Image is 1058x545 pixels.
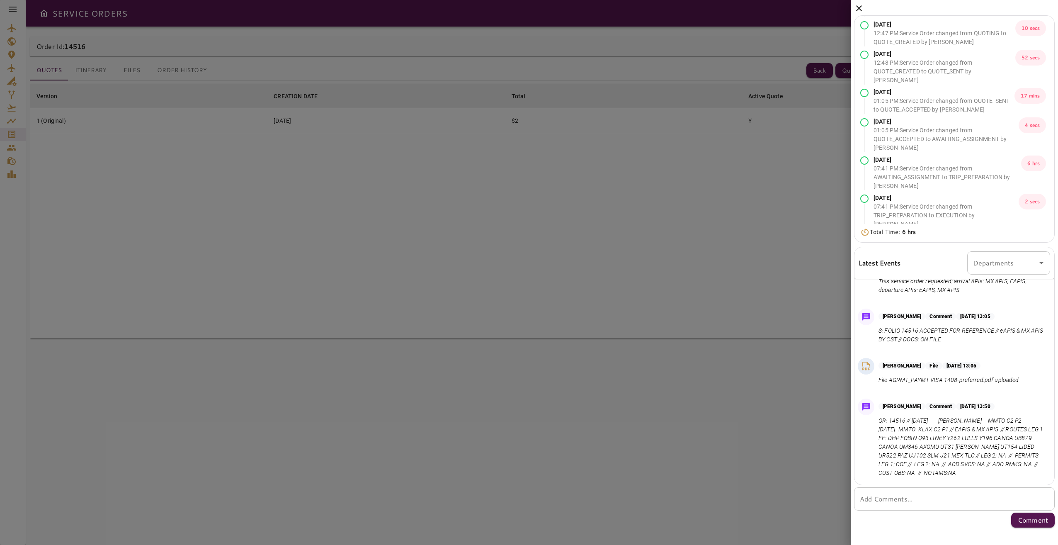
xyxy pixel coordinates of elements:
[1021,156,1046,171] p: 6 hrs
[878,416,1047,477] p: QR: 14516 // [DATE] [PERSON_NAME] MMTO C2 P2 [DATE] MMTO KLAX C2 P1 // EAPIS & MX APIS // ROUTES ...
[874,156,1021,164] p: [DATE]
[878,362,925,370] p: [PERSON_NAME]
[874,50,1015,58] p: [DATE]
[874,29,1015,46] p: 12:47 PM : Service Order changed from QUOTING to QUOTE_CREATED by [PERSON_NAME]
[860,228,870,236] img: Timer Icon
[878,313,925,320] p: [PERSON_NAME]
[925,403,956,410] p: Comment
[1015,50,1046,66] p: 52 secs
[874,58,1015,85] p: 12:48 PM : Service Order changed from QUOTE_CREATED to QUOTE_SENT by [PERSON_NAME]
[956,313,994,320] p: [DATE] 13:05
[878,326,1047,344] p: S: FOLIO 14516 ACCEPTED FOR REFERENCE // eAPIS & MX APIS BY CST // DOCS: ON FILE
[874,194,1019,202] p: [DATE]
[878,277,1047,294] p: This service order requested: arrival APIs: MX APIS, EAPIS, departure APIs: EAPIS, MX APIS
[878,376,1019,384] p: File AGRMT_PAYMT VISA 1408-preferred.pdf uploaded
[1036,257,1047,269] button: Open
[859,258,901,268] h6: Latest Events
[860,360,872,372] img: PDF File
[878,403,925,410] p: [PERSON_NAME]
[874,164,1021,190] p: 07:41 PM : Service Order changed from AWAITING_ASSIGNMENT to TRIP_PREPARATION by [PERSON_NAME]
[874,117,1019,126] p: [DATE]
[942,362,980,370] p: [DATE] 13:05
[1019,117,1046,133] p: 4 secs
[902,228,916,236] b: 6 hrs
[925,362,942,370] p: File
[874,202,1019,229] p: 07:41 PM : Service Order changed from TRIP_PREPARATION to EXECUTION by [PERSON_NAME]
[1019,194,1046,209] p: 2 secs
[870,228,916,236] p: Total Time:
[925,313,956,320] p: Comment
[874,126,1019,152] p: 01:05 PM : Service Order changed from QUOTE_ACCEPTED to AWAITING_ASSIGNMENT by [PERSON_NAME]
[956,403,994,410] p: [DATE] 13:50
[874,20,1015,29] p: [DATE]
[874,97,1014,114] p: 01:05 PM : Service Order changed from QUOTE_SENT to QUOTE_ACCEPTED by [PERSON_NAME]
[860,401,872,413] img: Message Icon
[860,311,872,323] img: Message Icon
[1011,513,1055,528] button: Comment
[1015,20,1046,36] p: 10 secs
[874,88,1014,97] p: [DATE]
[1018,515,1048,525] p: Comment
[1014,88,1046,104] p: 17 mins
